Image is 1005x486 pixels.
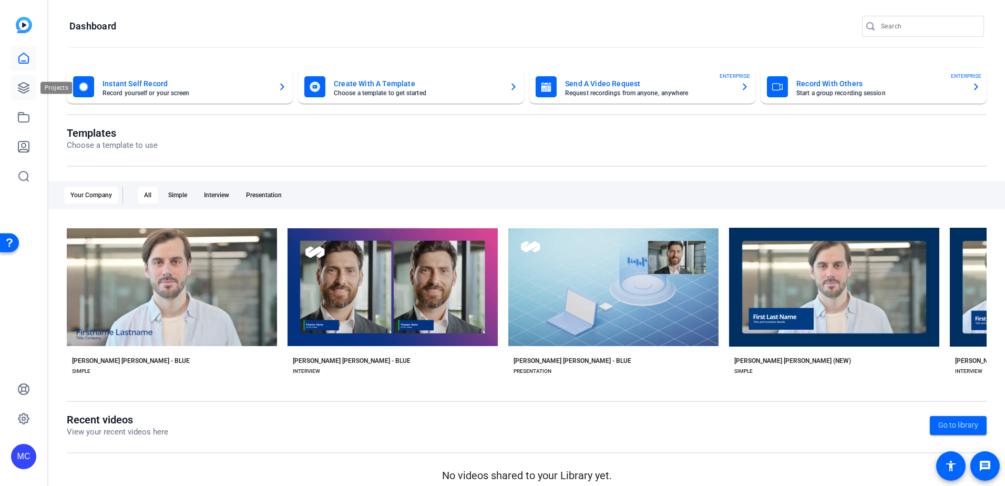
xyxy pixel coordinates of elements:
button: Send A Video RequestRequest recordings from anyone, anywhereENTERPRISE [529,70,755,104]
mat-card-subtitle: Record yourself or your screen [102,90,270,96]
div: [PERSON_NAME] [PERSON_NAME] - BLUE [293,357,411,365]
div: SIMPLE [734,367,753,376]
h1: Dashboard [69,20,116,33]
img: blue-gradient.svg [16,17,32,33]
h1: Templates [67,127,158,139]
div: INTERVIEW [293,367,320,376]
mat-card-subtitle: Choose a template to get started [334,90,501,96]
div: SIMPLE [72,367,90,376]
div: INTERVIEW [955,367,982,376]
div: Your Company [64,187,118,204]
mat-card-title: Create With A Template [334,77,501,90]
p: View your recent videos here [67,426,168,438]
button: Record With OthersStart a group recording sessionENTERPRISE [761,70,987,104]
div: Projects [40,82,74,94]
span: ENTERPRISE [951,72,981,80]
p: Choose a template to use [67,139,158,151]
mat-card-subtitle: Request recordings from anyone, anywhere [565,90,732,96]
div: All [138,187,158,204]
p: No videos shared to your Library yet. [67,468,987,483]
mat-card-title: Record With Others [796,77,963,90]
div: Interview [198,187,235,204]
mat-icon: message [979,460,991,472]
h1: Recent videos [67,413,168,426]
button: Instant Self RecordRecord yourself or your screen [67,70,293,104]
input: Search [881,20,976,33]
mat-card-title: Send A Video Request [565,77,732,90]
div: PRESENTATION [514,367,551,376]
div: MC [11,444,36,469]
button: Create With A TemplateChoose a template to get started [298,70,524,104]
div: [PERSON_NAME] [PERSON_NAME] - BLUE [514,357,631,365]
div: Presentation [240,187,288,204]
mat-icon: accessibility [945,460,957,472]
mat-card-title: Instant Self Record [102,77,270,90]
mat-card-subtitle: Start a group recording session [796,90,963,96]
a: Go to library [930,416,987,435]
div: Simple [162,187,193,204]
span: ENTERPRISE [720,72,750,80]
span: Go to library [938,420,978,431]
div: [PERSON_NAME] [PERSON_NAME] - BLUE [72,357,190,365]
div: [PERSON_NAME] [PERSON_NAME] (NEW) [734,357,851,365]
